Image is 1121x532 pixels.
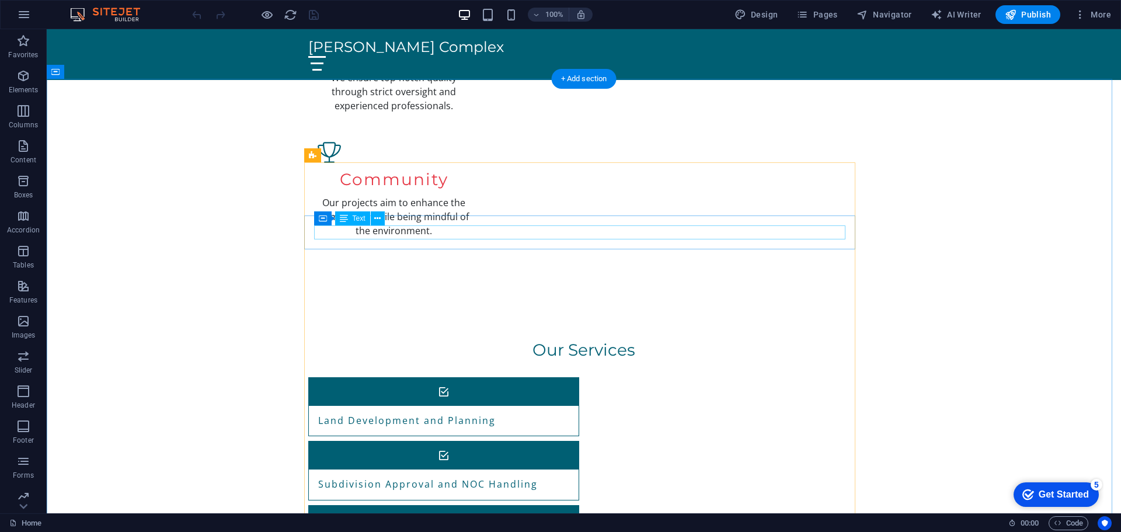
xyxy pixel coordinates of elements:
[13,436,34,445] p: Footer
[1054,516,1083,530] span: Code
[1008,516,1039,530] h6: Session time
[730,5,783,24] button: Design
[14,190,33,200] p: Boxes
[931,9,981,20] span: AI Writer
[1070,5,1116,24] button: More
[792,5,842,24] button: Pages
[283,8,297,22] button: reload
[9,85,39,95] p: Elements
[9,6,95,30] div: Get Started 5 items remaining, 0% complete
[15,366,33,375] p: Slider
[34,13,85,23] div: Get Started
[734,9,778,20] span: Design
[11,155,36,165] p: Content
[576,9,586,20] i: On resize automatically adjust zoom level to fit chosen device.
[995,5,1060,24] button: Publish
[857,9,912,20] span: Navigator
[12,331,36,340] p: Images
[1049,516,1088,530] button: Code
[9,516,41,530] a: Click to cancel selection. Double-click to open Pages
[8,50,38,60] p: Favorites
[9,120,38,130] p: Columns
[1021,516,1039,530] span: 00 00
[260,8,274,22] button: Click here to leave preview mode and continue editing
[284,8,297,22] i: Reload page
[552,69,617,89] div: + Add section
[528,8,569,22] button: 100%
[796,9,837,20] span: Pages
[353,215,365,222] span: Text
[545,8,564,22] h6: 100%
[13,260,34,270] p: Tables
[730,5,783,24] div: Design (Ctrl+Alt+Y)
[9,295,37,305] p: Features
[926,5,986,24] button: AI Writer
[852,5,917,24] button: Navigator
[13,471,34,480] p: Forms
[1005,9,1051,20] span: Publish
[1074,9,1111,20] span: More
[86,2,98,14] div: 5
[1029,519,1031,527] span: :
[1098,516,1112,530] button: Usercentrics
[7,225,40,235] p: Accordion
[67,8,155,22] img: Editor Logo
[12,401,35,410] p: Header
